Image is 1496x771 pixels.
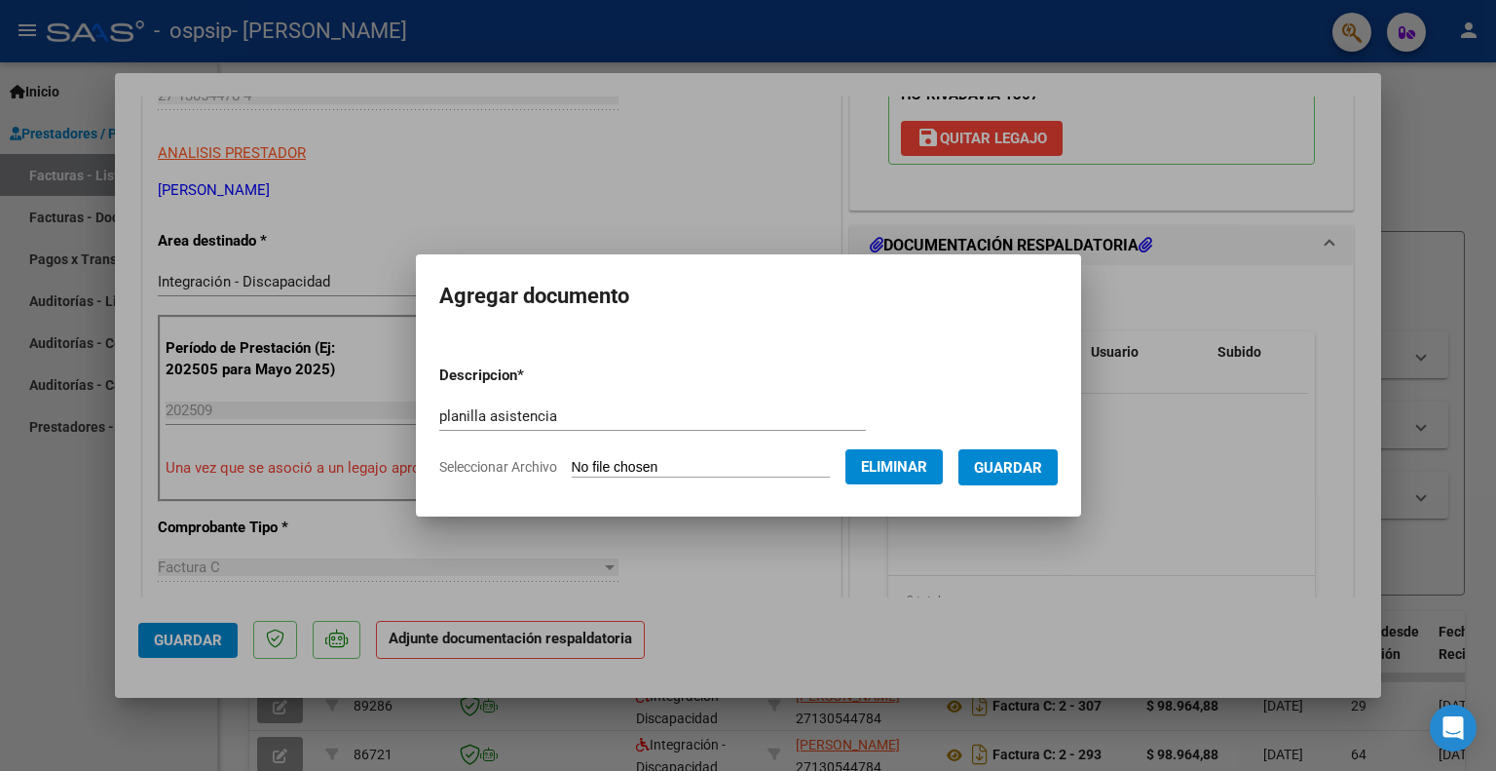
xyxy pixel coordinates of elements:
span: Seleccionar Archivo [439,459,557,475]
h2: Agregar documento [439,278,1058,315]
span: Eliminar [861,458,927,476]
span: Guardar [974,459,1042,477]
button: Guardar [958,449,1058,485]
button: Eliminar [845,449,943,484]
div: Open Intercom Messenger [1430,705,1477,752]
p: Descripcion [439,365,625,387]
